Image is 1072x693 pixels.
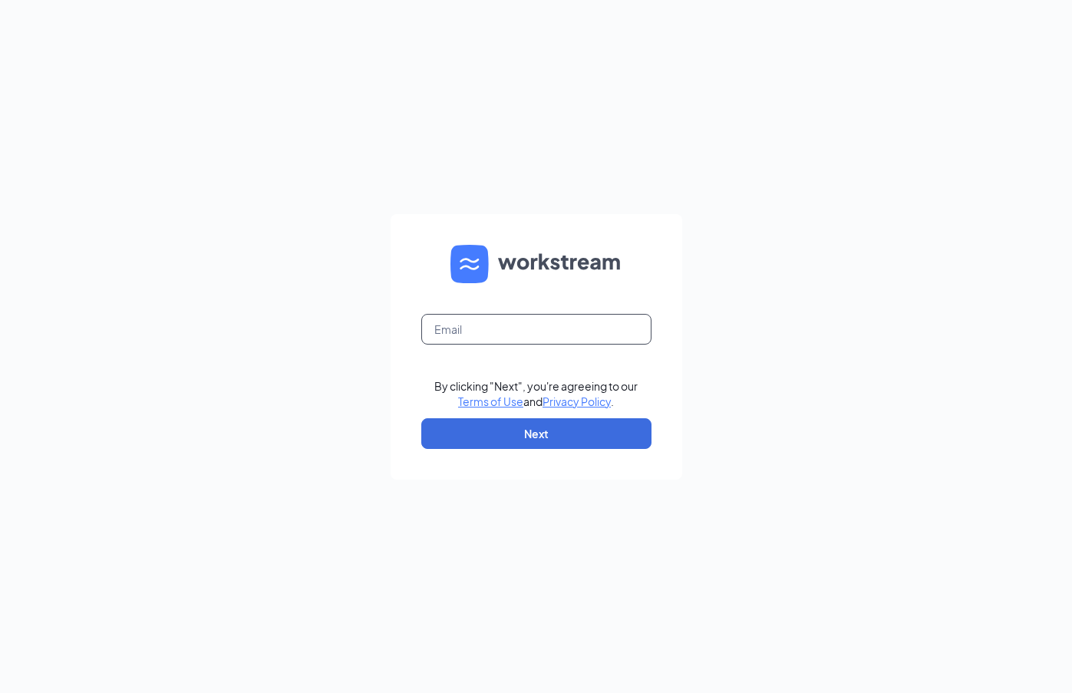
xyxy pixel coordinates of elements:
[450,245,622,283] img: WS logo and Workstream text
[543,394,611,408] a: Privacy Policy
[421,418,651,449] button: Next
[421,314,651,345] input: Email
[434,378,638,409] div: By clicking "Next", you're agreeing to our and .
[458,394,523,408] a: Terms of Use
